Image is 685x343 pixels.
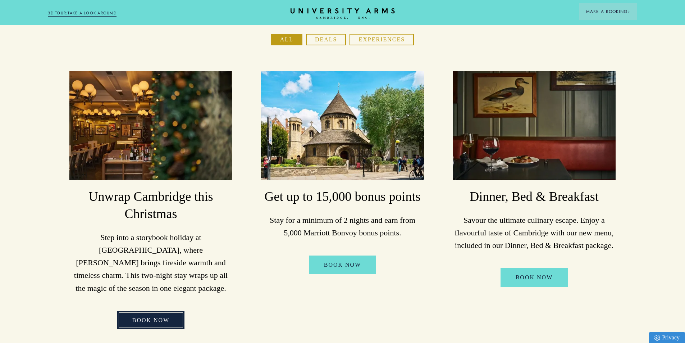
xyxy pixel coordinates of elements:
img: image-8c003cf989d0ef1515925c9ae6c58a0350393050-2500x1667-jpg [69,71,232,180]
p: Stay for a minimum of 2 nights and earn from 5,000 Marriott Bonvoy bonus points. [261,214,424,239]
a: Privacy [649,332,685,343]
span: Make a Booking [586,8,630,15]
a: Home [291,8,395,19]
button: Experiences [350,34,414,45]
h3: Get up to 15,000 bonus points [261,188,424,206]
img: Privacy [654,335,660,341]
p: Step into a storybook holiday at [GEOGRAPHIC_DATA], where [PERSON_NAME] brings fireside warmth an... [69,231,232,294]
a: Book Now [309,256,376,274]
img: Arrow icon [627,10,630,13]
img: image-a169143ac3192f8fe22129d7686b8569f7c1e8bc-2500x1667-jpg [261,71,424,180]
h3: Dinner, Bed & Breakfast [453,188,615,206]
button: Make a BookingArrow icon [579,3,637,20]
a: BOOK NOW [117,311,185,330]
button: All [271,34,302,45]
button: Deals [306,34,346,45]
p: Savour the ultimate culinary escape. Enjoy a flavourful taste of Cambridge with our new menu, inc... [453,214,615,252]
h3: Unwrap Cambridge this Christmas [69,188,232,223]
a: 3D TOUR:TAKE A LOOK AROUND [48,10,117,17]
img: image-a84cd6be42fa7fc105742933f10646be5f14c709-3000x2000-jpg [453,71,615,180]
a: Book Now [501,268,568,287]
